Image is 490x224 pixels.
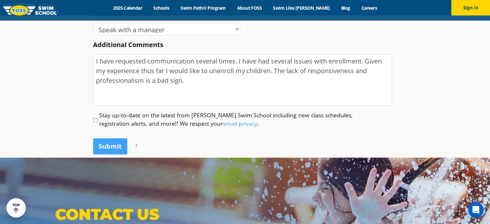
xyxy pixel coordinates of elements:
a: Blog [335,5,356,11]
a: Schools [148,5,175,11]
a: About FOSS [231,5,267,11]
a: 2025 Calendar [108,5,148,11]
input: Submit [93,138,127,154]
div: Open Intercom Messenger [468,202,484,218]
a: Careers [356,5,382,11]
a: Swim Path® Program [175,5,231,11]
img: FOSS Swim School Logo [3,5,58,15]
label: Stay up-to-date on the latest from [PERSON_NAME] Swim School including new class schedules, regis... [99,111,358,128]
a: email privacy [223,120,257,127]
label: Additional Comments [93,41,163,49]
a: Swim Like [PERSON_NAME] [267,5,336,11]
div: TOP [13,203,20,213]
p: Contact Us [55,205,242,224]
